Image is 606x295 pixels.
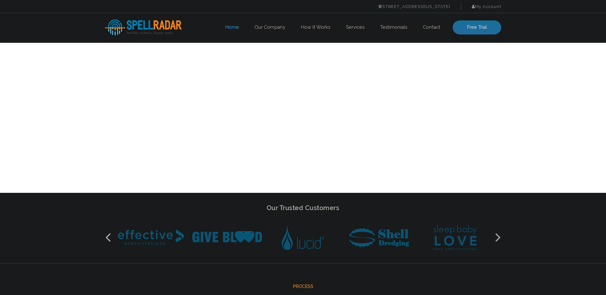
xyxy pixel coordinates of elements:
img: Shell Dredging [349,228,409,247]
button: Previous [105,233,111,242]
img: Give Blood [192,231,262,244]
span: Process [105,283,501,291]
img: Sleep Baby Love [433,225,477,250]
img: Effective [118,230,184,246]
img: Lucid [282,225,324,250]
h2: Our Trusted Customers [105,202,501,214]
button: Next [495,233,501,242]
